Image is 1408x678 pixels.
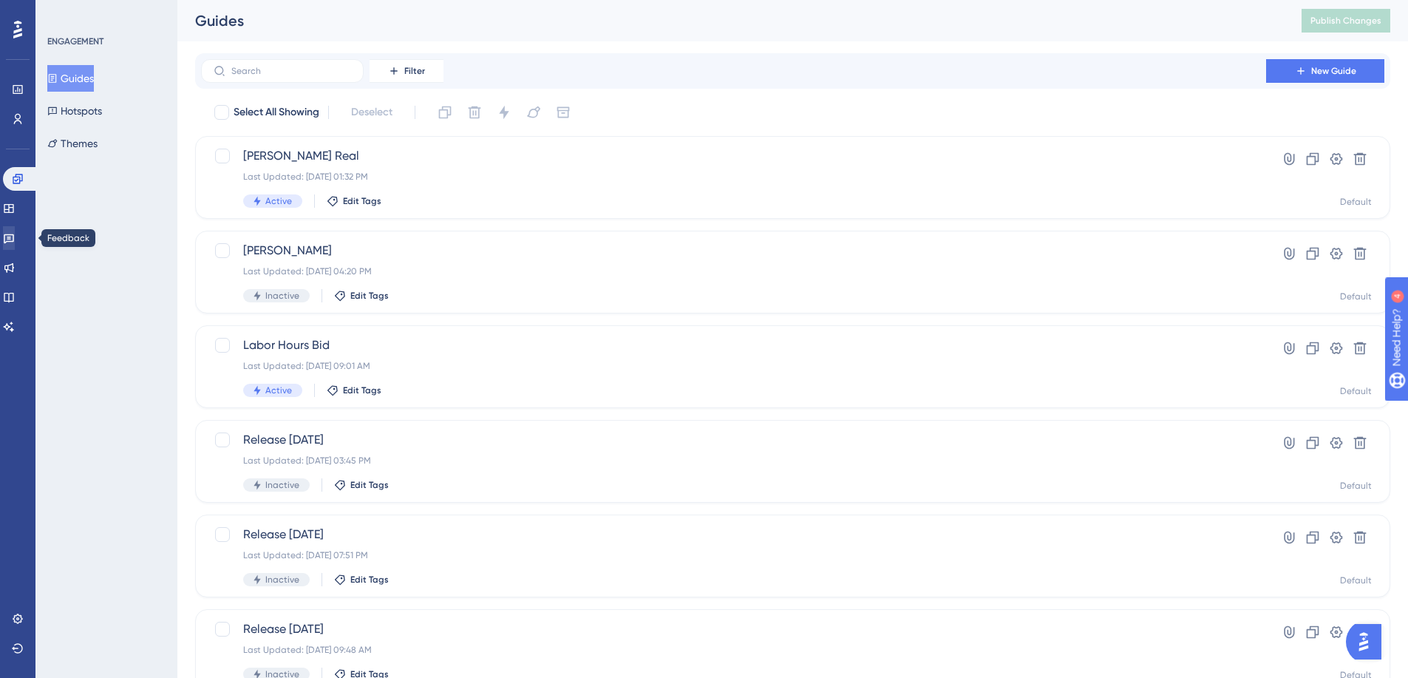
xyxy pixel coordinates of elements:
span: Active [265,195,292,207]
span: Inactive [265,290,299,302]
span: Inactive [265,574,299,586]
div: Default [1340,196,1372,208]
button: Edit Tags [327,384,381,396]
button: Deselect [338,99,406,126]
div: Default [1340,385,1372,397]
span: Edit Tags [350,290,389,302]
span: Labor Hours Bid [243,336,1224,354]
iframe: UserGuiding AI Assistant Launcher [1346,620,1390,664]
input: Search [231,66,351,76]
button: Publish Changes [1302,9,1390,33]
button: Edit Tags [327,195,381,207]
div: ENGAGEMENT [47,35,103,47]
span: New Guide [1311,65,1356,77]
span: Need Help? [35,4,92,21]
div: Last Updated: [DATE] 03:45 PM [243,455,1224,467]
div: Default [1340,574,1372,586]
span: [PERSON_NAME] Real [243,147,1224,165]
span: Release [DATE] [243,431,1224,449]
span: Inactive [265,479,299,491]
button: Themes [47,130,98,157]
button: Edit Tags [334,290,389,302]
span: Edit Tags [350,574,389,586]
span: Publish Changes [1310,15,1381,27]
button: Edit Tags [334,479,389,491]
span: Edit Tags [350,479,389,491]
div: Default [1340,480,1372,492]
span: Deselect [351,104,392,121]
div: Default [1340,291,1372,302]
span: Active [265,384,292,396]
span: Filter [404,65,425,77]
button: New Guide [1266,59,1384,83]
div: Last Updated: [DATE] 07:51 PM [243,549,1224,561]
div: Last Updated: [DATE] 01:32 PM [243,171,1224,183]
div: Last Updated: [DATE] 09:01 AM [243,360,1224,372]
button: Guides [47,65,94,92]
button: Edit Tags [334,574,389,586]
div: Last Updated: [DATE] 09:48 AM [243,644,1224,656]
div: Guides [195,10,1265,31]
span: Select All Showing [234,104,319,121]
button: Hotspots [47,98,102,124]
span: Release [DATE] [243,526,1224,543]
div: 4 [103,7,107,19]
span: Edit Tags [343,384,381,396]
button: Filter [370,59,443,83]
div: Last Updated: [DATE] 04:20 PM [243,265,1224,277]
span: [PERSON_NAME] [243,242,1224,260]
span: Release [DATE] [243,620,1224,638]
span: Edit Tags [343,195,381,207]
